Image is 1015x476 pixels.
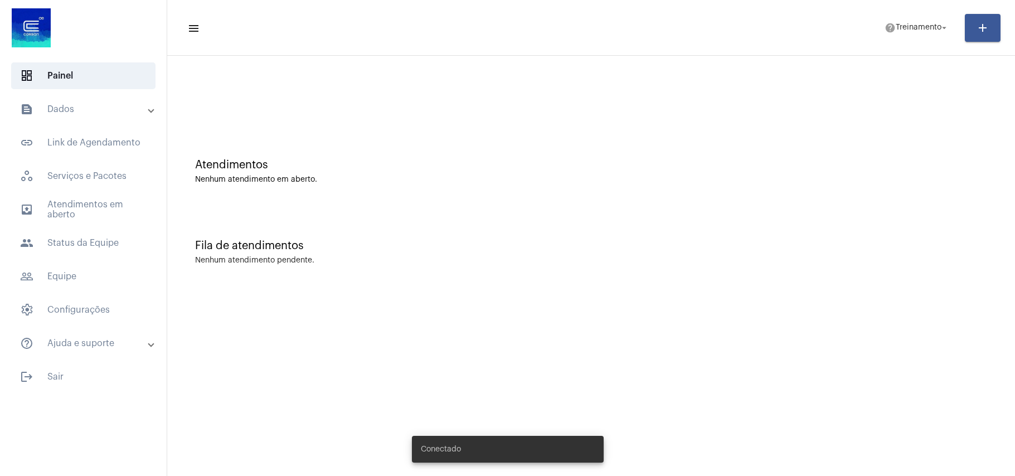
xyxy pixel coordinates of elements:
[7,96,167,123] mat-expansion-panel-header: sidenav iconDados
[20,136,33,149] mat-icon: sidenav icon
[20,303,33,317] span: sidenav icon
[20,337,33,350] mat-icon: sidenav icon
[11,230,156,256] span: Status da Equipe
[11,129,156,156] span: Link de Agendamento
[20,236,33,250] mat-icon: sidenav icon
[976,21,989,35] mat-icon: add
[11,196,156,223] span: Atendimentos em aberto
[20,169,33,183] span: sidenav icon
[7,330,167,357] mat-expansion-panel-header: sidenav iconAjuda e suporte
[885,22,896,33] mat-icon: help
[11,263,156,290] span: Equipe
[9,6,54,50] img: d4669ae0-8c07-2337-4f67-34b0df7f5ae4.jpeg
[11,163,156,190] span: Serviços e Pacotes
[20,270,33,283] mat-icon: sidenav icon
[195,159,987,171] div: Atendimentos
[195,256,314,265] div: Nenhum atendimento pendente.
[939,23,949,33] mat-icon: arrow_drop_down
[20,103,33,116] mat-icon: sidenav icon
[20,69,33,82] span: sidenav icon
[20,103,149,116] mat-panel-title: Dados
[11,62,156,89] span: Painel
[878,17,956,39] button: Treinamento
[195,240,987,252] div: Fila de atendimentos
[20,337,149,350] mat-panel-title: Ajuda e suporte
[20,203,33,216] mat-icon: sidenav icon
[195,176,987,184] div: Nenhum atendimento em aberto.
[896,24,941,32] span: Treinamento
[187,22,198,35] mat-icon: sidenav icon
[11,297,156,323] span: Configurações
[421,444,461,455] span: Conectado
[20,370,33,383] mat-icon: sidenav icon
[11,363,156,390] span: Sair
